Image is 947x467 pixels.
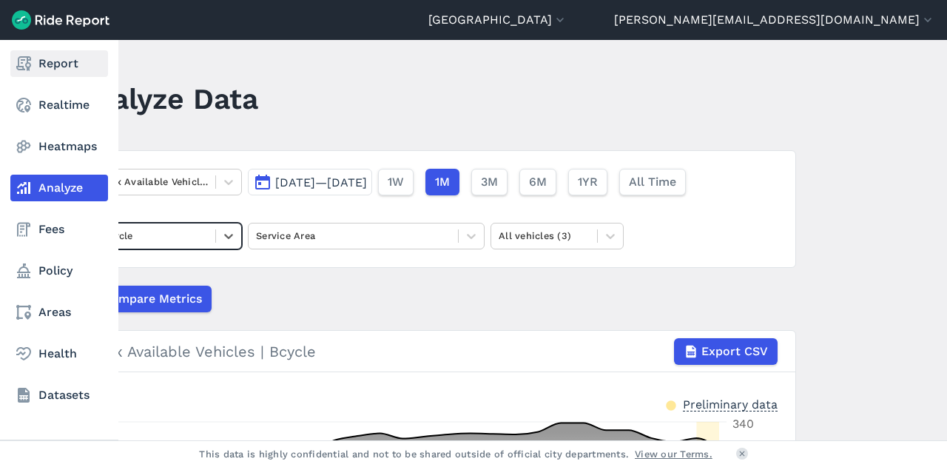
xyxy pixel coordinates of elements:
[629,173,676,191] span: All Time
[275,175,367,189] span: [DATE]—[DATE]
[519,169,556,195] button: 6M
[10,382,108,409] a: Datasets
[674,338,778,365] button: Export CSV
[481,173,498,191] span: 3M
[75,286,212,312] button: Compare Metrics
[10,50,108,77] a: Report
[10,258,108,284] a: Policy
[94,338,778,365] div: Max Available Vehicles | Bcycle
[75,78,258,119] h1: Analyze Data
[103,290,202,308] span: Compare Metrics
[248,169,372,195] button: [DATE]—[DATE]
[568,169,607,195] button: 1YR
[388,173,404,191] span: 1W
[471,169,508,195] button: 3M
[10,340,108,367] a: Health
[529,173,547,191] span: 6M
[701,343,768,360] span: Export CSV
[10,299,108,326] a: Areas
[10,175,108,201] a: Analyze
[635,447,712,461] a: View our Terms.
[732,417,754,431] tspan: 340
[578,173,598,191] span: 1YR
[614,11,935,29] button: [PERSON_NAME][EMAIL_ADDRESS][DOMAIN_NAME]
[10,133,108,160] a: Heatmaps
[619,169,686,195] button: All Time
[428,11,567,29] button: [GEOGRAPHIC_DATA]
[10,92,108,118] a: Realtime
[12,10,109,30] img: Ride Report
[683,396,778,411] div: Preliminary data
[378,169,414,195] button: 1W
[435,173,450,191] span: 1M
[10,216,108,243] a: Fees
[425,169,459,195] button: 1M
